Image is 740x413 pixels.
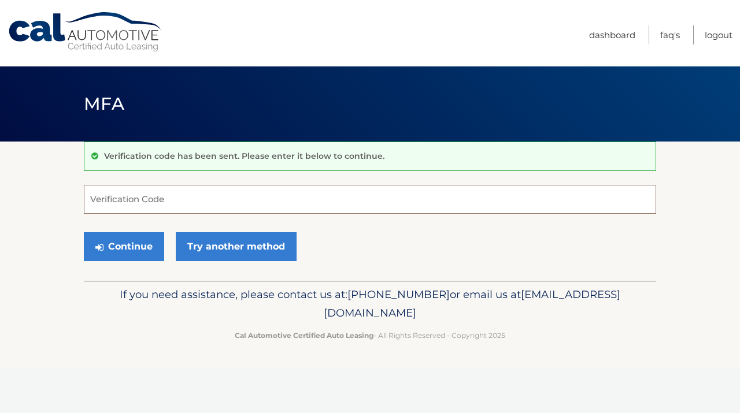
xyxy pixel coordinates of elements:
a: Try another method [176,232,297,261]
a: Cal Automotive [8,12,164,53]
a: FAQ's [660,25,680,44]
strong: Cal Automotive Certified Auto Leasing [235,331,373,340]
button: Continue [84,232,164,261]
p: Verification code has been sent. Please enter it below to continue. [104,151,384,161]
span: [PHONE_NUMBER] [347,288,450,301]
span: MFA [84,93,124,114]
span: [EMAIL_ADDRESS][DOMAIN_NAME] [324,288,620,319]
a: Logout [705,25,732,44]
p: If you need assistance, please contact us at: or email us at [91,285,649,322]
p: - All Rights Reserved - Copyright 2025 [91,329,649,341]
a: Dashboard [589,25,635,44]
input: Verification Code [84,185,656,214]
